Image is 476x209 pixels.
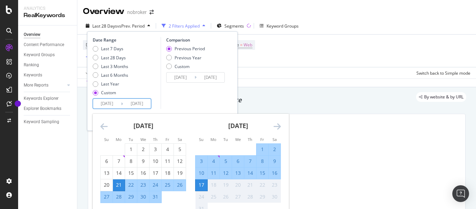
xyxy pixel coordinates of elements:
[113,193,125,200] div: 28
[162,158,174,165] div: 11
[125,191,137,203] td: Selected. Tuesday, July 29, 2025
[113,191,125,203] td: Selected. Monday, July 28, 2025
[125,181,137,188] div: 22
[149,10,154,15] div: arrow-right-arrow-left
[256,193,268,200] div: 29
[24,118,59,126] div: Keyword Sampling
[137,158,149,165] div: 9
[235,137,241,142] small: We
[113,158,125,165] div: 7
[269,155,281,167] td: Selected. Saturday, August 9, 2025
[175,55,201,61] div: Previous Year
[137,191,149,203] td: Selected. Wednesday, July 30, 2025
[125,167,137,179] td: Choose Tuesday, July 15, 2025 as your check-in date. It’s available.
[269,146,281,153] div: 2
[269,158,281,165] div: 9
[269,193,281,200] div: 30
[248,137,252,142] small: Th
[140,137,146,142] small: We
[244,170,256,177] div: 14
[125,179,137,191] td: Selected. Tuesday, July 22, 2025
[232,155,244,167] td: Selected. Wednesday, August 6, 2025
[93,55,128,61] div: Last 28 Days
[220,181,232,188] div: 19
[100,122,108,131] div: Move backward to switch to the previous month.
[174,179,186,191] td: Selected. Saturday, July 26, 2025
[92,23,117,29] span: Last 28 Days
[416,92,466,102] div: legacy label
[162,167,174,179] td: Choose Friday, July 18, 2025 as your check-in date. It’s available.
[113,167,125,179] td: Choose Monday, July 14, 2025 as your check-in date. It’s available.
[269,191,281,203] td: Not available. Saturday, August 30, 2025
[125,143,137,155] td: Choose Tuesday, July 1, 2025 as your check-in date. It’s available.
[129,137,133,142] small: Tu
[195,181,207,188] div: 17
[83,67,103,79] button: Apply
[195,193,207,200] div: 24
[83,53,111,61] button: Add Filter
[24,31,40,38] div: Overview
[174,158,186,165] div: 12
[208,179,220,191] td: Not available. Monday, August 18, 2025
[256,170,268,177] div: 15
[159,20,208,31] button: 2 Filters Applied
[24,95,72,102] a: Keywords Explorer
[195,155,208,167] td: Selected. Sunday, August 3, 2025
[232,170,244,177] div: 13
[101,64,128,69] div: Last 3 Months
[101,181,113,188] div: 20
[166,137,169,142] small: Fr
[208,170,220,177] div: 11
[220,167,232,179] td: Selected. Tuesday, August 12, 2025
[232,193,244,200] div: 27
[24,95,59,102] div: Keywords Explorer
[214,20,247,31] button: Segments
[208,158,220,165] div: 4
[269,181,281,188] div: 23
[137,167,149,179] td: Choose Wednesday, July 16, 2025 as your check-in date. It’s available.
[424,95,463,99] span: By website & by URL
[24,72,72,79] a: Keywords
[220,170,232,177] div: 12
[24,41,64,48] div: Content Performance
[104,137,109,142] small: Su
[208,155,220,167] td: Selected. Monday, August 4, 2025
[240,42,243,48] span: =
[24,61,72,69] a: Ranking
[260,137,264,142] small: Fr
[256,181,268,188] div: 22
[174,146,186,153] div: 5
[414,67,470,79] button: Switch back to Simple mode
[244,155,256,167] td: Selected. Thursday, August 7, 2025
[125,158,137,165] div: 8
[232,191,244,203] td: Not available. Wednesday, August 27, 2025
[244,179,256,191] td: Not available. Thursday, August 21, 2025
[93,64,128,69] div: Last 3 Months
[232,167,244,179] td: Selected. Wednesday, August 13, 2025
[93,90,128,96] div: Custom
[195,158,207,165] div: 3
[220,158,232,165] div: 5
[244,191,256,203] td: Not available. Thursday, August 28, 2025
[208,167,220,179] td: Selected. Monday, August 11, 2025
[174,181,186,188] div: 26
[210,137,216,142] small: Mo
[125,146,137,153] div: 1
[162,143,174,155] td: Choose Friday, July 4, 2025 as your check-in date. It’s available.
[125,155,137,167] td: Choose Tuesday, July 8, 2025 as your check-in date. It’s available.
[127,9,147,16] div: nobroker
[220,193,232,200] div: 26
[153,137,158,142] small: Th
[149,155,162,167] td: Choose Thursday, July 10, 2025 as your check-in date. It’s available.
[162,155,174,167] td: Choose Friday, July 11, 2025 as your check-in date. It’s available.
[86,42,99,48] span: Device
[269,170,281,177] div: 16
[175,64,190,69] div: Custom
[272,137,277,142] small: Sa
[232,179,244,191] td: Not available. Wednesday, August 20, 2025
[174,143,186,155] td: Choose Saturday, July 5, 2025 as your check-in date. It’s available.
[169,23,200,29] div: 2 Filters Applied
[24,31,72,38] a: Overview
[24,41,72,48] a: Content Performance
[24,105,61,112] div: Explorer Bookmarks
